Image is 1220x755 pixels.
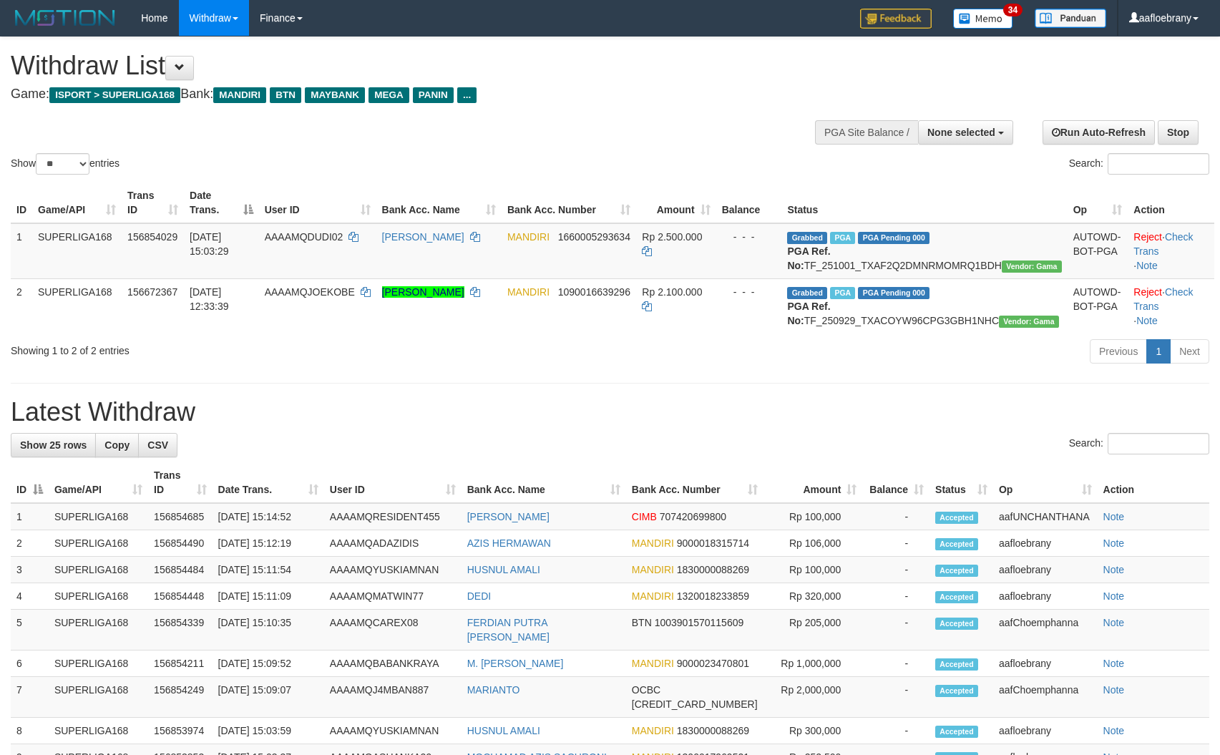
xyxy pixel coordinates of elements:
a: FERDIAN PUTRA [PERSON_NAME] [467,617,550,643]
span: [DATE] 12:33:39 [190,286,229,312]
label: Search: [1069,153,1209,175]
a: Note [1103,684,1125,696]
h4: Game: Bank: [11,87,799,102]
td: SUPERLIGA168 [49,503,148,530]
span: PANIN [413,87,454,103]
td: 2 [11,278,32,333]
img: Button%20Memo.svg [953,9,1013,29]
span: None selected [927,127,995,138]
span: Accepted [935,565,978,577]
a: Show 25 rows [11,433,96,457]
span: Grabbed [787,287,827,299]
td: - [862,557,929,583]
span: Copy 9000023470801 to clipboard [677,658,749,669]
a: Note [1136,260,1158,271]
a: HUSNUL AMALI [467,725,540,736]
span: CIMB [632,511,657,522]
th: Bank Acc. Number: activate to sort column ascending [502,182,636,223]
span: [DATE] 15:03:29 [190,231,229,257]
span: Marked by aafsoycanthlai [830,232,855,244]
span: AAAAMQJOEKOBE [265,286,355,298]
td: aafloebrany [993,557,1098,583]
td: 156854211 [148,651,213,677]
img: panduan.png [1035,9,1106,28]
span: 156672367 [127,286,177,298]
td: 156854484 [148,557,213,583]
td: Rp 205,000 [763,610,863,651]
th: Bank Acc. Name: activate to sort column ascending [376,182,502,223]
td: SUPERLIGA168 [32,223,122,279]
b: PGA Ref. No: [787,245,830,271]
td: 156854249 [148,677,213,718]
span: Copy 1320018233859 to clipboard [677,590,749,602]
th: Date Trans.: activate to sort column descending [184,182,259,223]
td: AAAAMQYUSKIAMNAN [324,557,462,583]
a: DEDI [467,590,491,602]
a: [PERSON_NAME] [467,511,550,522]
span: OCBC [632,684,660,696]
td: 156854448 [148,583,213,610]
td: - [862,677,929,718]
th: Action [1128,182,1214,223]
span: BTN [270,87,301,103]
td: SUPERLIGA168 [49,651,148,677]
td: AAAAMQYUSKIAMNAN [324,718,462,744]
td: [DATE] 15:03:59 [213,718,324,744]
span: 156854029 [127,231,177,243]
td: 3 [11,557,49,583]
td: 1 [11,223,32,279]
a: Stop [1158,120,1199,145]
span: Grabbed [787,232,827,244]
span: 34 [1003,4,1023,16]
td: SUPERLIGA168 [49,530,148,557]
td: AUTOWD-BOT-PGA [1068,223,1128,279]
td: 4 [11,583,49,610]
td: 6 [11,651,49,677]
a: Note [1103,511,1125,522]
a: Check Trans [1133,231,1193,257]
td: 5 [11,610,49,651]
a: Check Trans [1133,286,1193,312]
a: MARIANTO [467,684,520,696]
span: Accepted [935,512,978,524]
th: Bank Acc. Name: activate to sort column ascending [462,462,626,503]
span: Copy 1090016639296 to clipboard [558,286,630,298]
h1: Withdraw List [11,52,799,80]
th: Date Trans.: activate to sort column ascending [213,462,324,503]
td: AAAAMQRESIDENT455 [324,503,462,530]
input: Search: [1108,153,1209,175]
td: AAAAMQMATWIN77 [324,583,462,610]
th: Game/API: activate to sort column ascending [49,462,148,503]
td: [DATE] 15:10:35 [213,610,324,651]
td: aafloebrany [993,651,1098,677]
th: User ID: activate to sort column ascending [324,462,462,503]
a: Note [1103,725,1125,736]
td: Rp 300,000 [763,718,863,744]
span: Rp 2.500.000 [642,231,702,243]
a: Next [1170,339,1209,364]
td: - [862,610,929,651]
td: 156853974 [148,718,213,744]
th: Op: activate to sort column ascending [993,462,1098,503]
td: Rp 106,000 [763,530,863,557]
span: MEGA [369,87,409,103]
span: MANDIRI [632,658,674,669]
span: Show 25 rows [20,439,87,451]
img: Feedback.jpg [860,9,932,29]
td: AUTOWD-BOT-PGA [1068,278,1128,333]
th: Status: activate to sort column ascending [929,462,993,503]
td: SUPERLIGA168 [49,677,148,718]
div: - - - [722,230,776,244]
a: AZIS HERMAWAN [467,537,551,549]
a: Reject [1133,231,1162,243]
td: - [862,651,929,677]
a: Note [1103,590,1125,602]
td: aafloebrany [993,530,1098,557]
div: Showing 1 to 2 of 2 entries [11,338,497,358]
th: ID [11,182,32,223]
td: - [862,718,929,744]
td: Rp 1,000,000 [763,651,863,677]
span: MANDIRI [632,564,674,575]
th: Trans ID: activate to sort column ascending [148,462,213,503]
a: M. [PERSON_NAME] [467,658,564,669]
